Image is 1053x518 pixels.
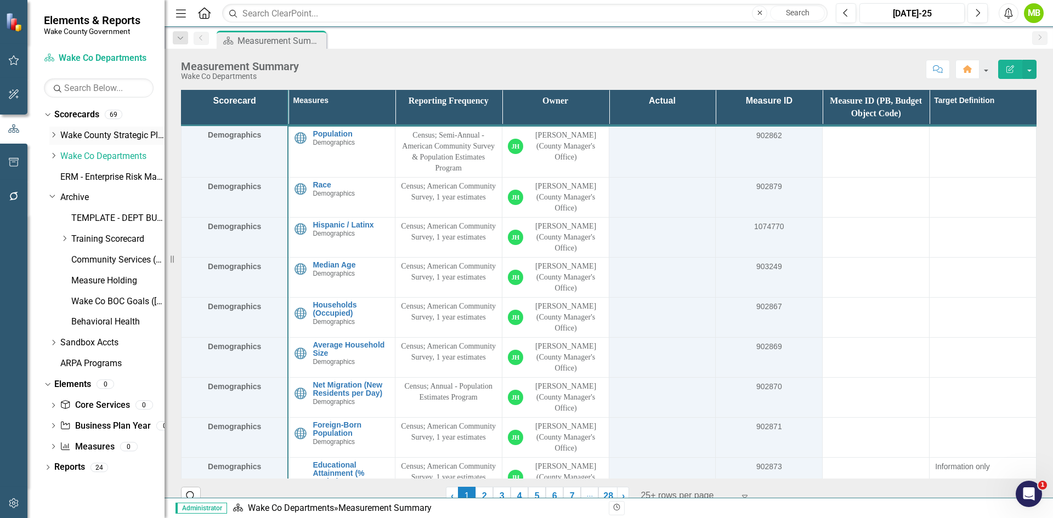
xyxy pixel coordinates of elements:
td: Double-Click to Edit [930,457,1037,515]
span: 1 [458,487,475,505]
div: [PERSON_NAME] (County Manager's Office) [529,381,603,414]
span: Demographics [208,342,261,351]
div: Measurement Summary [181,60,299,72]
span: Demographics [313,318,355,326]
a: Wake Co Departments [60,150,165,163]
td: Double-Click to Edit Right Click for Context Menu [288,457,395,515]
div: Wake Co Departments [181,72,299,81]
span: Demographics [208,182,261,191]
div: Census; Annual - Population Estimates Program [401,381,496,403]
button: Search [770,5,825,21]
span: Demographics [313,438,355,446]
td: Double-Click to Edit [823,177,930,217]
small: Wake County Government [44,27,140,36]
td: Double-Click to Edit [823,297,930,337]
a: Community Services (USER TRAINING) [71,254,165,266]
div: Census; American Community Survey, 1 year estimates [401,181,496,203]
div: Census; American Community Survey, 1 year estimates [401,421,496,443]
td: Double-Click to Edit [395,337,502,377]
div: JH [508,190,523,205]
div: Census; American Community Survey, 1 year estimates [401,341,496,363]
div: 0 [97,380,114,389]
div: Census; Semi-Annual - American Community Survey & Population Estimates Program [401,130,496,174]
td: Double-Click to Edit [930,337,1037,377]
td: Double-Click to Edit [395,177,502,217]
td: Double-Click to Edit [502,126,609,178]
img: Community Indicator [294,132,307,145]
span: Demographics [313,358,355,366]
td: Double-Click to Edit Right Click for Context Menu [288,297,395,337]
a: Behavioral Health [71,316,165,328]
td: Double-Click to Edit [502,457,609,515]
button: MB [1024,3,1044,23]
td: Double-Click to Edit [395,297,502,337]
a: Educational Attainment (% Bachelors Degree or Higher, One year estimates) [313,461,389,503]
div: 902873 [721,461,817,472]
td: Double-Click to Edit [395,126,502,178]
td: Double-Click to Edit [823,126,930,178]
td: Double-Click to Edit [395,257,502,297]
div: Measurement Summary [338,503,432,513]
div: » [233,502,601,515]
div: JH [508,350,523,365]
span: Demographics [208,262,261,271]
td: Double-Click to Edit [823,417,930,457]
div: [DATE]-25 [863,7,961,20]
td: Double-Click to Edit [823,217,930,257]
a: Foreign-Born Population [313,421,389,438]
td: Double-Click to Edit [930,257,1037,297]
span: Search [786,8,809,17]
span: Administrator [175,503,227,514]
a: Measures [60,441,114,453]
td: Double-Click to Edit [395,457,502,515]
td: Double-Click to Edit [502,217,609,257]
a: Measure Holding [71,275,165,287]
div: JH [508,430,523,445]
a: 7 [563,487,581,505]
td: Double-Click to Edit [823,377,930,417]
input: Search Below... [44,78,154,98]
td: Double-Click to Edit Right Click for Context Menu [288,337,395,377]
p: Information only [935,461,1031,472]
img: Community Indicator [294,427,307,440]
span: Demographics [208,222,261,231]
td: Double-Click to Edit Right Click for Context Menu [288,126,395,178]
a: Wake County Strategic Plan [60,129,165,142]
td: Double-Click to Edit Right Click for Context Menu [288,377,395,417]
a: 6 [546,487,563,505]
span: Demographics [313,139,355,146]
span: Demographics [208,130,261,139]
div: [PERSON_NAME] (County Manager's Office) [529,181,603,214]
a: Households (Occupied) [313,301,389,318]
div: [PERSON_NAME] (County Manager's Office) [529,301,603,334]
div: 0 [135,401,153,410]
div: 902879 [721,181,817,192]
div: 0 [120,442,138,451]
div: 69 [105,110,122,119]
a: 4 [511,487,528,505]
div: 903249 [721,261,817,272]
a: 28 [598,487,618,505]
span: 1 [1038,481,1047,489]
span: Demographics [208,382,261,391]
td: Double-Click to Edit [502,177,609,217]
div: Census; American Community Survey, 1 year estimates [401,261,496,283]
a: Reports [54,461,85,474]
td: Double-Click to Edit [502,297,609,337]
a: Core Services [60,399,129,412]
img: Community Indicator [294,223,307,236]
td: Double-Click to Edit [502,337,609,377]
a: Average Household Size [313,341,389,358]
td: Double-Click to Edit [502,417,609,457]
div: [PERSON_NAME] (County Manager's Office) [529,261,603,294]
span: Demographics [208,462,261,471]
td: Double-Click to Edit [502,377,609,417]
div: 24 [90,463,108,472]
div: JH [508,139,523,154]
div: Census; American Community Survey, 1 year estimates [401,221,496,243]
div: 902871 [721,421,817,432]
iframe: Intercom live chat [1016,481,1042,507]
a: 3 [493,487,511,505]
div: 902867 [721,301,817,312]
a: Archive [60,191,165,204]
